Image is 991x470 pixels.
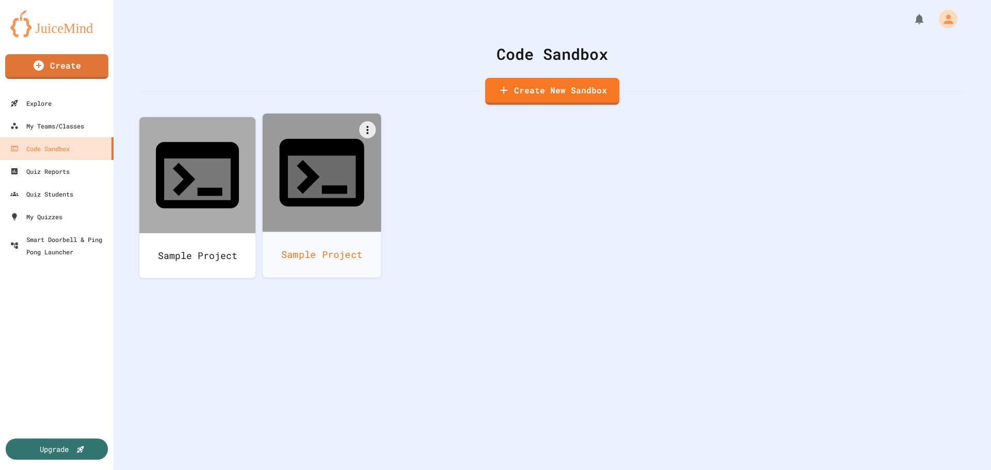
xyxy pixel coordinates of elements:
div: My Account [928,7,960,31]
img: logo-orange.svg [10,10,103,37]
div: Quiz Students [10,188,73,200]
div: My Notifications [894,10,928,28]
div: Code Sandbox [10,142,70,155]
div: Sample Project [139,233,255,278]
div: Smart Doorbell & Ping Pong Launcher [10,233,109,258]
div: Sample Project [263,232,381,278]
a: Create [5,54,108,79]
a: Sample Project [139,117,255,278]
div: Code Sandbox [139,42,965,66]
a: Create New Sandbox [485,78,619,105]
div: Upgrade [40,444,69,455]
div: Explore [10,97,52,109]
div: My Teams/Classes [10,120,84,132]
div: Quiz Reports [10,165,70,177]
a: Sample Project [263,114,381,278]
div: My Quizzes [10,210,62,223]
